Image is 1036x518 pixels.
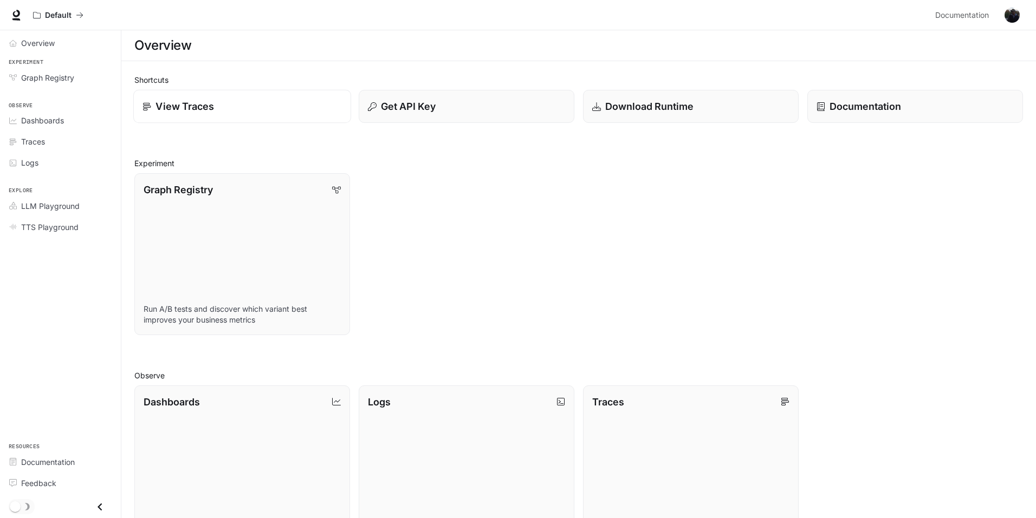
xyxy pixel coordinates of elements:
[368,395,391,409] p: Logs
[21,115,64,126] span: Dashboards
[4,474,116,493] a: Feedback
[88,496,112,518] button: Close drawer
[4,218,116,237] a: TTS Playground
[144,304,341,325] p: Run A/B tests and discover which variant best improves your business metrics
[605,99,694,114] p: Download Runtime
[592,395,624,409] p: Traces
[134,35,191,56] h1: Overview
[4,196,116,215] a: LLM Playground
[4,68,116,87] a: Graph Registry
[21,456,75,468] span: Documentation
[1001,4,1023,26] button: User avatar
[4,132,116,151] a: Traces
[21,37,55,49] span: Overview
[134,158,1023,169] h2: Experiment
[10,500,21,512] span: Dark mode toggle
[830,99,901,114] p: Documentation
[21,477,56,489] span: Feedback
[4,453,116,471] a: Documentation
[931,4,997,26] a: Documentation
[134,173,350,335] a: Graph RegistryRun A/B tests and discover which variant best improves your business metrics
[359,90,574,123] button: Get API Key
[21,72,74,83] span: Graph Registry
[144,395,200,409] p: Dashboards
[583,90,799,123] a: Download Runtime
[21,136,45,147] span: Traces
[935,9,989,22] span: Documentation
[45,11,72,20] p: Default
[21,221,79,233] span: TTS Playground
[28,4,88,26] button: All workspaces
[21,157,38,168] span: Logs
[807,90,1023,123] a: Documentation
[134,74,1023,86] h2: Shortcuts
[144,182,213,197] p: Graph Registry
[381,99,436,114] p: Get API Key
[156,99,214,114] p: View Traces
[4,111,116,130] a: Dashboards
[1005,8,1020,23] img: User avatar
[4,153,116,172] a: Logs
[21,200,80,212] span: LLM Playground
[134,370,1023,381] h2: Observe
[4,34,116,53] a: Overview
[133,90,351,123] a: View Traces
